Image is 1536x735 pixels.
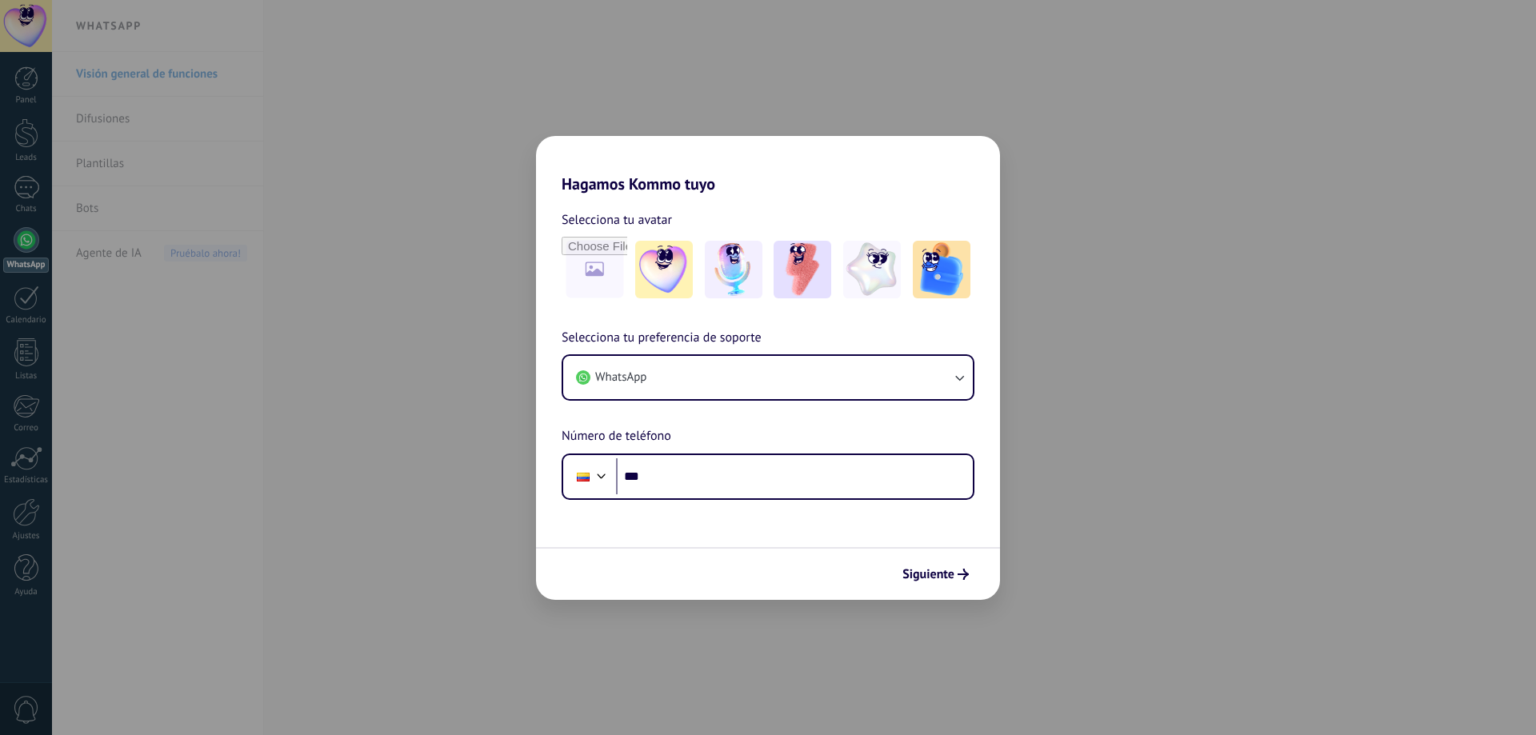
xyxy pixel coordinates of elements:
span: Siguiente [902,569,954,580]
img: -5.jpeg [913,241,970,298]
button: Siguiente [895,561,976,588]
img: -1.jpeg [635,241,693,298]
img: -2.jpeg [705,241,762,298]
span: Número de teléfono [562,426,671,447]
span: Selecciona tu avatar [562,210,672,230]
button: WhatsApp [563,356,973,399]
span: WhatsApp [595,369,646,385]
span: Selecciona tu preferencia de soporte [562,328,762,349]
img: -3.jpeg [774,241,831,298]
h2: Hagamos Kommo tuyo [536,136,1000,194]
img: -4.jpeg [843,241,901,298]
div: Colombia: + 57 [568,460,598,493]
